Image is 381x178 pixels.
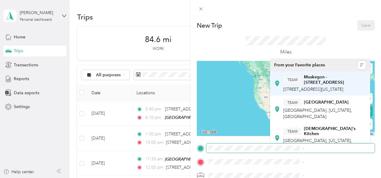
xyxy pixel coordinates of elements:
[197,21,222,30] p: New Trip
[304,126,366,137] strong: [DEMOGRAPHIC_DATA]'s Kitchen
[304,100,349,105] strong: [GEOGRAPHIC_DATA]
[283,87,343,92] span: [STREET_ADDRESS][US_STATE]
[198,128,218,136] img: Google
[304,74,366,85] strong: Muskegon - [STREET_ADDRESS]
[283,138,352,149] span: [GEOGRAPHIC_DATA], [US_STATE], [GEOGRAPHIC_DATA]
[274,62,325,68] span: From your Favorite places
[198,128,218,136] a: Open this area in Google Maps (opens a new window)
[287,100,298,105] span: TEAM
[287,128,298,134] span: TEAM
[280,48,292,56] p: Miles
[347,144,381,178] iframe: Everlance-gr Chat Button Frame
[283,128,302,135] button: TEAM
[287,77,298,83] span: TEAM
[283,108,352,119] span: [GEOGRAPHIC_DATA], [US_STATE], [GEOGRAPHIC_DATA]
[283,99,302,106] button: TEAM
[283,76,302,83] button: TEAM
